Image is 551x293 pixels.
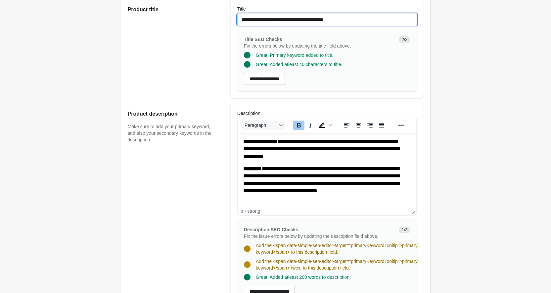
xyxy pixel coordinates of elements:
button: Align center [353,121,364,130]
h2: Product title [128,6,217,14]
body: Rich Text Area. Press ALT-0 for help. [5,5,173,242]
span: Great! Primary keyword added to title. [256,53,334,58]
div: strong [247,208,260,214]
button: Italic [305,121,316,130]
div: Press the Up and Down arrow keys to resize the editor. [409,207,416,215]
div: p [241,208,243,214]
span: 2/2 [399,36,410,43]
p: Fix the issue errors below by updating the description field above. [244,233,394,239]
div: › [245,208,246,214]
p: Make sure to add your primary keyword, and also your secondary keywords in the description. [128,123,217,143]
span: Great! Added atleast 40 characters to title. [256,62,342,67]
div: Background color [316,121,333,130]
span: Great! Added atleast 200 words to description. [256,275,351,280]
span: Add the <span data-simple-seo-editor-target="primaryKeywordTooltip">primary keyword</span> to thi... [256,243,418,255]
span: Description SEO Checks [244,227,298,232]
span: Paragraph [245,123,277,128]
button: Reveal or hide additional toolbar items [395,121,407,130]
button: Align right [364,121,376,130]
label: Title [237,6,246,12]
h2: Product description [128,110,217,118]
button: Blocks [242,121,285,130]
button: Align left [341,121,352,130]
p: Fix the errors below by updating the title field above. [244,43,394,49]
span: 1/3 [399,227,410,233]
button: Justify [376,121,387,130]
span: Title SEO Checks [244,37,282,42]
button: Bold [293,121,304,130]
span: Add the <span data-simple-seo-editor-target="primaryKeywordTooltip">primary keyword</span> twice ... [256,259,418,271]
iframe: Rich Text Area [238,133,416,207]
